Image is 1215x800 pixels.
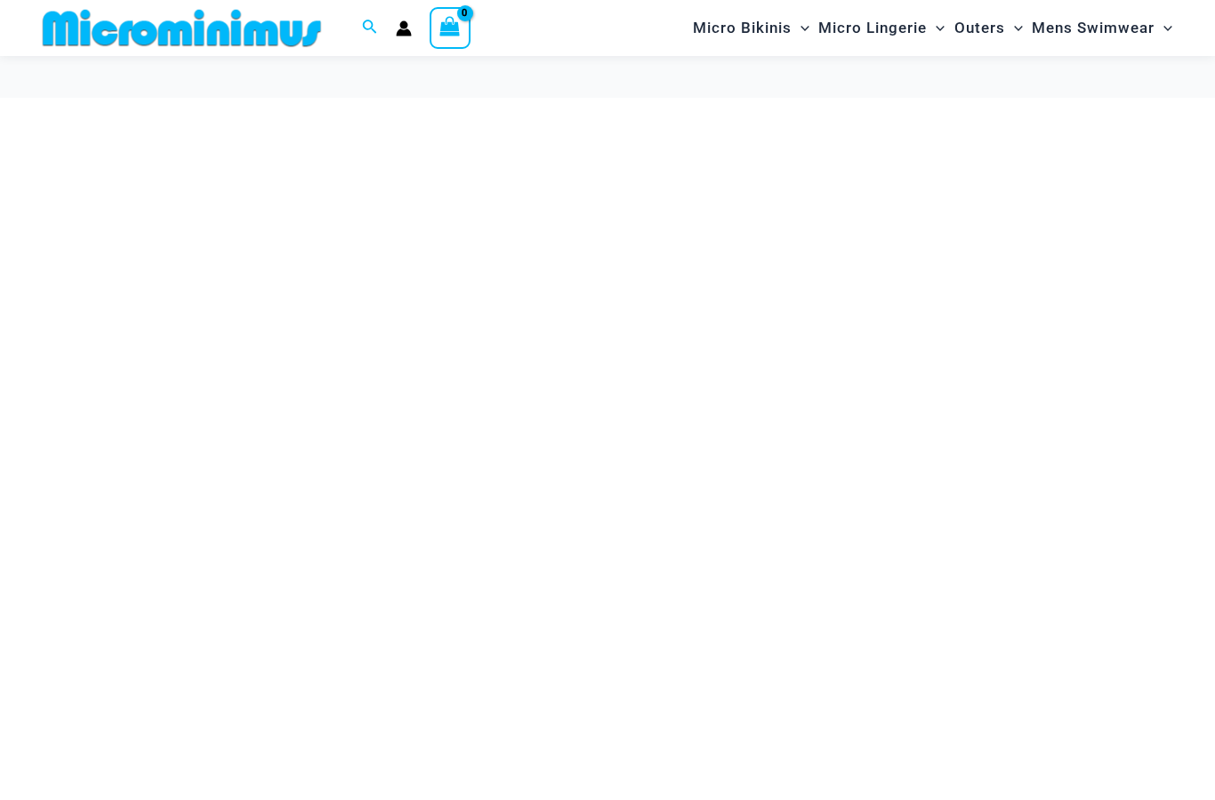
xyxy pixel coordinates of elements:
span: Outers [954,5,1005,51]
a: Micro LingerieMenu ToggleMenu Toggle [814,5,949,51]
span: Mens Swimwear [1032,5,1155,51]
a: Micro BikinisMenu ToggleMenu Toggle [688,5,814,51]
a: Mens SwimwearMenu ToggleMenu Toggle [1027,5,1177,51]
span: Menu Toggle [1005,5,1023,51]
span: Micro Bikinis [693,5,792,51]
img: MM SHOP LOGO FLAT [36,8,328,48]
a: OutersMenu ToggleMenu Toggle [950,5,1027,51]
span: Menu Toggle [927,5,945,51]
span: Menu Toggle [792,5,809,51]
span: Micro Lingerie [818,5,927,51]
nav: Site Navigation [686,3,1179,53]
a: View Shopping Cart, empty [430,7,471,48]
span: Menu Toggle [1155,5,1172,51]
a: Account icon link [396,20,412,36]
a: Search icon link [362,17,378,39]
